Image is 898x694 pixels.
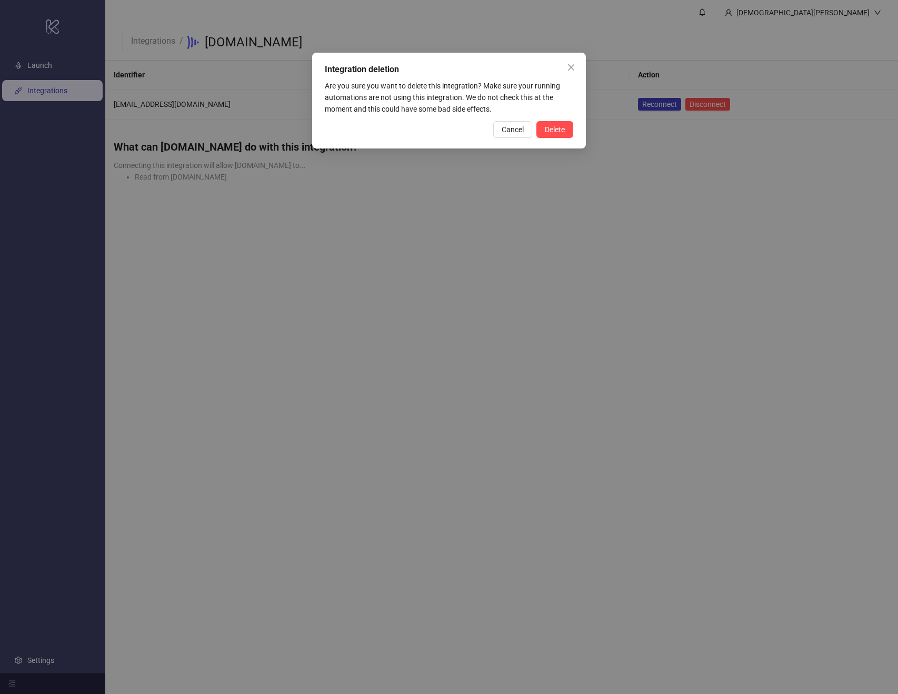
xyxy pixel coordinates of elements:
[567,63,575,72] span: close
[563,59,580,76] button: Close
[493,121,532,138] button: Cancel
[536,121,573,138] button: Delete
[325,80,573,115] div: Are you sure you want to delete this integration? Make sure your running automations are not usin...
[502,125,524,134] span: Cancel
[545,125,565,134] span: Delete
[325,63,573,76] div: Integration deletion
